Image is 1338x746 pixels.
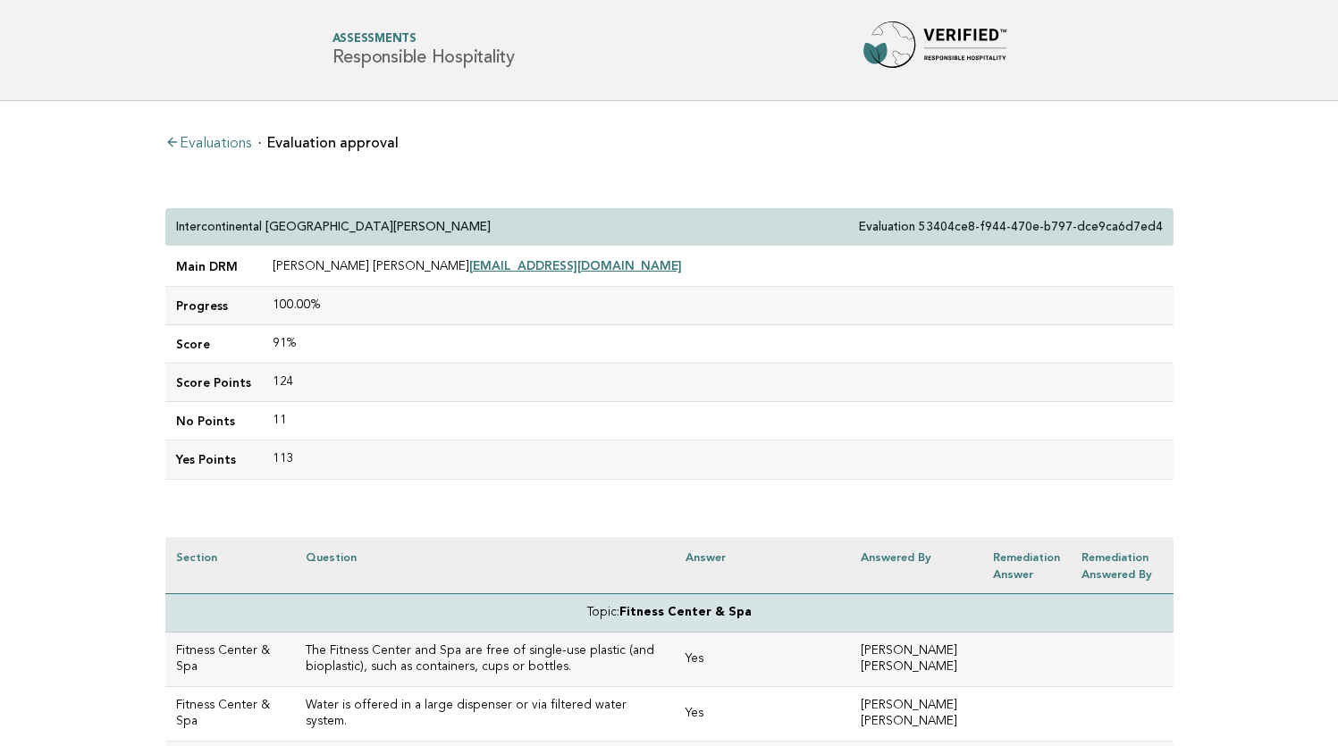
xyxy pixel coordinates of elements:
h3: The Fitness Center and Spa are free of single-use plastic (and bioplastic), such as containers, c... [306,643,664,675]
td: Main DRM [165,247,262,287]
td: 100.00% [262,287,1174,325]
td: Fitness Center & Spa [165,633,295,687]
span: Assessments [332,34,515,46]
td: [PERSON_NAME] [PERSON_NAME] [262,247,1174,287]
a: [EMAIL_ADDRESS][DOMAIN_NAME] [469,258,682,272]
li: Evaluation approval [258,136,399,150]
h3: Water is offered in a large dispenser or via filtered water system. [306,698,664,730]
th: Question [295,537,675,594]
th: Answered by [850,537,983,594]
td: 91% [262,325,1174,364]
th: Answer [675,537,850,594]
img: Forbes Travel Guide [863,21,1006,79]
td: 124 [262,364,1174,402]
p: Evaluation 53404ce8-f944-470e-b797-dce9ca6d7ed4 [859,219,1163,235]
a: Evaluations [165,137,251,151]
td: Progress [165,287,262,325]
td: 113 [262,440,1174,479]
td: [PERSON_NAME] [PERSON_NAME] [850,687,983,742]
td: 11 [262,402,1174,440]
td: Score [165,325,262,364]
td: Topic: [165,593,1174,632]
p: Intercontinental [GEOGRAPHIC_DATA][PERSON_NAME] [176,219,491,235]
strong: Fitness Center & Spa [619,607,752,618]
td: [PERSON_NAME] [PERSON_NAME] [850,633,983,687]
td: Yes Points [165,440,262,479]
td: No Points [165,402,262,440]
th: Remediation Answered by [1071,537,1173,594]
td: Score Points [165,364,262,402]
th: Section [165,537,295,594]
th: Remediation Answer [982,537,1071,594]
h1: Responsible Hospitality [332,34,515,67]
td: Yes [675,687,850,742]
td: Yes [675,633,850,687]
td: Fitness Center & Spa [165,687,295,742]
